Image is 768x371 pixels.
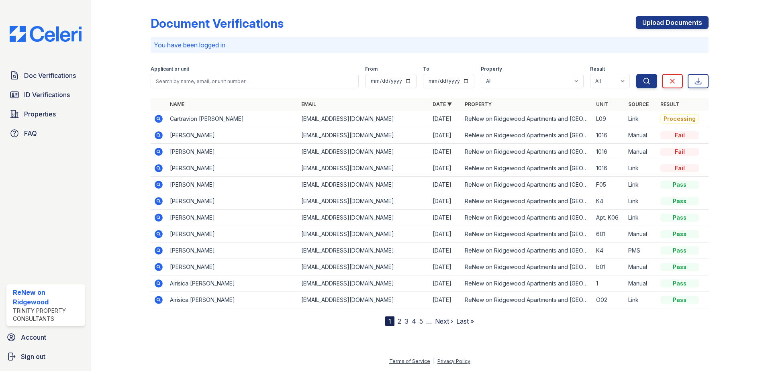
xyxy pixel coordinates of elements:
button: Sign out [3,349,88,365]
td: Manual [625,226,657,243]
td: [PERSON_NAME] [167,193,298,210]
a: Source [628,101,649,107]
span: Sign out [21,352,45,361]
td: [EMAIL_ADDRESS][DOMAIN_NAME] [298,243,429,259]
span: Properties [24,109,56,119]
a: Privacy Policy [437,358,470,364]
td: b01 [593,259,625,275]
td: Link [625,193,657,210]
td: ReNew on Ridgewood Apartments and [GEOGRAPHIC_DATA] [462,193,593,210]
div: Pass [660,296,699,304]
a: Upload Documents [636,16,709,29]
td: Link [625,292,657,308]
a: Email [301,101,316,107]
td: ReNew on Ridgewood Apartments and [GEOGRAPHIC_DATA] [462,210,593,226]
td: ReNew on Ridgewood Apartments and [GEOGRAPHIC_DATA] [462,275,593,292]
td: Manual [625,259,657,275]
td: ReNew on Ridgewood Apartments and [GEOGRAPHIC_DATA] [462,144,593,160]
td: [EMAIL_ADDRESS][DOMAIN_NAME] [298,210,429,226]
span: Account [21,332,46,342]
td: [PERSON_NAME] [167,210,298,226]
td: Link [625,160,657,177]
td: Link [625,177,657,193]
td: [DATE] [429,193,462,210]
td: F05 [593,177,625,193]
td: [DATE] [429,177,462,193]
input: Search by name, email, or unit number [151,74,359,88]
td: ReNew on Ridgewood Apartments and [GEOGRAPHIC_DATA] [462,127,593,144]
td: Link [625,210,657,226]
td: [EMAIL_ADDRESS][DOMAIN_NAME] [298,193,429,210]
td: 601 [593,226,625,243]
td: Manual [625,127,657,144]
a: Next › [435,317,453,325]
a: 5 [419,317,423,325]
a: 4 [412,317,416,325]
td: [DATE] [429,226,462,243]
div: Fail [660,131,699,139]
div: Processing [660,114,699,124]
td: Manual [625,144,657,160]
div: Pass [660,181,699,189]
td: [DATE] [429,127,462,144]
a: ID Verifications [6,87,85,103]
span: ID Verifications [24,90,70,100]
td: 1 [593,275,625,292]
a: Properties [6,106,85,122]
label: Applicant or unit [151,66,189,72]
label: From [365,66,378,72]
div: Pass [660,263,699,271]
div: Fail [660,164,699,172]
td: 1016 [593,144,625,160]
label: Property [481,66,502,72]
a: 2 [398,317,401,325]
div: Pass [660,279,699,287]
td: [EMAIL_ADDRESS][DOMAIN_NAME] [298,144,429,160]
td: [DATE] [429,111,462,127]
a: Date ▼ [433,101,452,107]
div: ReNew on Ridgewood [13,287,82,307]
div: | [433,358,435,364]
img: CE_Logo_Blue-a8612792a0a2168367f1c8372b55b34899dd931a85d93a1a3d3e32e68fde9ad4.png [3,26,88,42]
td: Link [625,111,657,127]
td: O02 [593,292,625,308]
div: Fail [660,148,699,156]
a: Last » [456,317,474,325]
td: L09 [593,111,625,127]
td: [PERSON_NAME] [167,226,298,243]
td: ReNew on Ridgewood Apartments and [GEOGRAPHIC_DATA] [462,259,593,275]
td: [EMAIL_ADDRESS][DOMAIN_NAME] [298,127,429,144]
span: FAQ [24,128,37,138]
td: 1016 [593,127,625,144]
td: [EMAIL_ADDRESS][DOMAIN_NAME] [298,275,429,292]
div: 1 [385,316,394,326]
td: [PERSON_NAME] [167,259,298,275]
a: Property [465,101,492,107]
td: [PERSON_NAME] [167,243,298,259]
td: PMS [625,243,657,259]
span: Doc Verifications [24,71,76,80]
a: FAQ [6,125,85,141]
td: [PERSON_NAME] [167,127,298,144]
td: Apt. K06 [593,210,625,226]
td: K4 [593,193,625,210]
div: Trinity Property Consultants [13,307,82,323]
div: Pass [660,197,699,205]
td: [EMAIL_ADDRESS][DOMAIN_NAME] [298,111,429,127]
td: 1016 [593,160,625,177]
td: [DATE] [429,292,462,308]
td: [EMAIL_ADDRESS][DOMAIN_NAME] [298,160,429,177]
td: Manual [625,275,657,292]
td: K4 [593,243,625,259]
td: Airisica [PERSON_NAME] [167,275,298,292]
a: Unit [596,101,608,107]
td: [DATE] [429,210,462,226]
td: [EMAIL_ADDRESS][DOMAIN_NAME] [298,226,429,243]
label: To [423,66,429,72]
td: ReNew on Ridgewood Apartments and [GEOGRAPHIC_DATA] [462,292,593,308]
td: [DATE] [429,275,462,292]
td: Cartravion [PERSON_NAME] [167,111,298,127]
td: [DATE] [429,259,462,275]
td: ReNew on Ridgewood Apartments and [GEOGRAPHIC_DATA] [462,177,593,193]
td: [DATE] [429,160,462,177]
